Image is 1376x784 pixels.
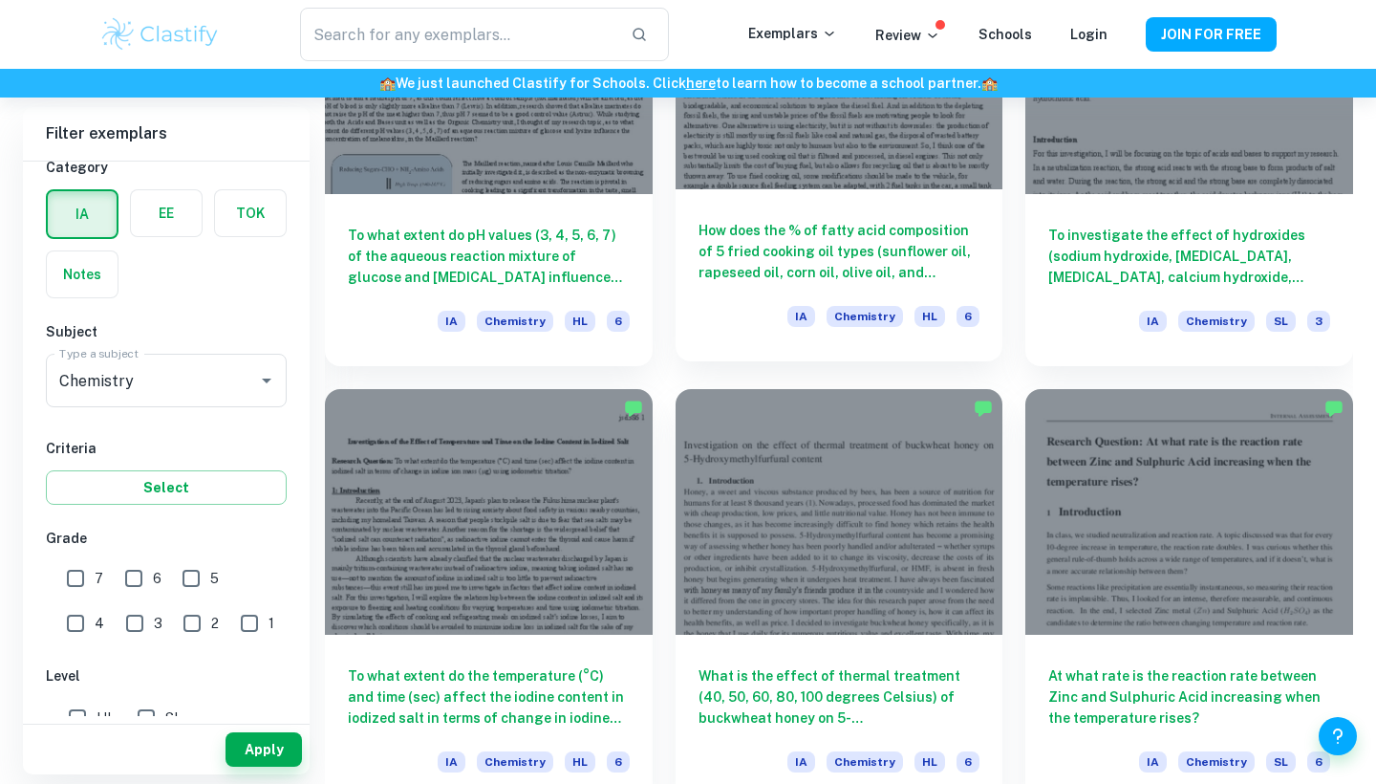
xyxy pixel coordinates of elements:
span: Chemistry [1178,311,1255,332]
span: 3 [1307,311,1330,332]
button: Notes [47,251,118,297]
input: Search for any exemplars... [300,8,615,61]
span: Chemistry [827,306,903,327]
button: EE [131,190,202,236]
h6: To what extent do the temperature (°C) and time (sec) affect the iodine content in iodized salt i... [348,665,630,729]
h6: Grade [46,528,287,549]
span: IA [787,306,815,327]
button: IA [48,191,117,237]
p: Exemplars [748,23,837,44]
span: HL [565,751,595,773]
span: HL [914,751,945,773]
h6: Filter exemplars [23,107,310,161]
h6: Criteria [46,438,287,459]
span: 2 [211,613,219,634]
span: 4 [95,613,104,634]
h6: At what rate is the reaction rate between Zinc and Sulphuric Acid increasing when the temperature... [1048,665,1330,729]
h6: We just launched Clastify for Schools. Click to learn how to become a school partner. [4,73,1372,94]
button: Open [253,367,280,394]
img: Marked [624,399,643,418]
button: Apply [226,732,302,767]
span: IA [438,751,465,773]
span: Chemistry [477,311,553,332]
span: SL [165,708,182,729]
span: 7 [95,568,103,589]
span: 5 [210,568,219,589]
h6: Category [46,157,287,178]
a: here [686,76,716,91]
span: IA [438,311,465,332]
span: Chemistry [827,751,903,773]
span: HL [565,311,595,332]
h6: What is the effect of thermal treatment (40, 50, 60, 80, 100 degrees Celsius) of buckwheat honey ... [699,665,980,729]
button: TOK [215,190,286,236]
a: Schools [978,27,1032,42]
span: 6 [957,306,979,327]
span: 1 [269,613,274,634]
span: 6 [1307,751,1330,773]
label: Type a subject [59,345,139,361]
span: IA [787,751,815,773]
button: Help and Feedback [1319,717,1357,755]
img: Marked [1324,399,1344,418]
p: Review [875,25,940,46]
button: Select [46,470,287,505]
a: Login [1070,27,1107,42]
span: 6 [153,568,161,589]
span: IA [1139,751,1167,773]
img: Marked [974,399,993,418]
span: IA [1139,311,1167,332]
h6: To investigate the effect of hydroxides (sodium hydroxide, [MEDICAL_DATA], [MEDICAL_DATA], calciu... [1048,225,1330,288]
span: HL [914,306,945,327]
h6: How does the % of fatty acid composition of 5 fried cooking oil types (sunflower oil, rapeseed oi... [699,220,980,283]
span: 3 [154,613,162,634]
button: JOIN FOR FREE [1146,17,1277,52]
img: Clastify logo [99,15,221,54]
h6: To what extent do pH values (3, 4, 5, 6, 7) of the aqueous reaction mixture of glucose and [MEDIC... [348,225,630,288]
h6: Level [46,665,287,686]
span: 🏫 [981,76,998,91]
span: SL [1266,751,1296,773]
span: 6 [957,751,979,773]
span: 6 [607,311,630,332]
span: 🏫 [379,76,396,91]
span: Chemistry [1178,751,1255,773]
span: 6 [607,751,630,773]
span: SL [1266,311,1296,332]
span: Chemistry [477,751,553,773]
span: HL [97,708,115,729]
h6: Subject [46,321,287,342]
